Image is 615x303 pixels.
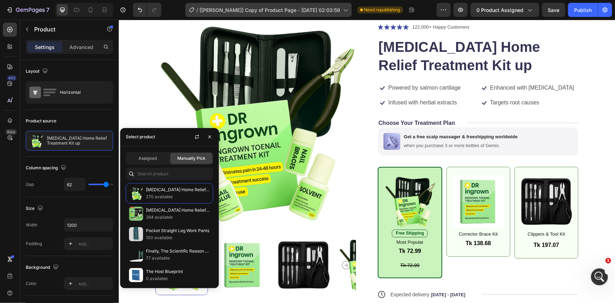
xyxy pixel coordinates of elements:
[272,272,311,278] span: Expected delivery
[371,79,421,87] p: Targets root causes
[6,123,135,175] div: user says…
[46,6,49,14] p: 7
[11,231,17,237] button: Upload attachment
[3,3,53,17] button: 7
[129,207,143,221] img: collections
[270,79,338,87] p: Infused with herbal extracts
[200,6,340,14] span: [[PERSON_NAME]] Copy of Product Page - [DATE] 02:03:59
[146,227,210,234] p: Pocket Straight Leg Work Pants
[285,114,399,120] p: Get a free scalp massager & freeshipping worldwide
[35,43,55,51] p: Settings
[223,241,232,250] button: Carousel Next Arrow
[285,123,399,129] p: when you purchase 3 or more bottles of Gemix.
[197,6,198,14] span: /
[26,181,34,188] div: Gap
[60,84,103,101] div: Horizontal
[129,186,143,200] img: collections
[21,30,28,37] img: Profile image for Jay
[364,7,400,13] span: Need republishing
[6,203,116,232] div: Please allow me some time to review the conversation so I can better support you.
[129,248,143,262] img: collections
[110,3,124,16] button: Home
[260,100,336,107] p: Choose Your Treatment Plan
[177,155,205,162] span: Manually Pick
[25,175,135,197] div: And this bundle discount feature is paid?
[78,281,111,287] div: Add...
[124,3,136,16] div: Close
[78,241,111,247] div: Add...
[6,175,135,203] div: user says…
[7,75,17,81] div: 450
[146,193,210,200] p: 270 available
[146,275,210,282] p: 0 available
[548,7,560,13] span: Save
[591,268,608,285] iframe: Intercom live chat
[146,234,210,241] p: 100 available
[6,45,116,102] div: Hi [PERSON_NAME], this is [PERSON_NAME] from GemPages Support Team. I hope you're doing well, and...
[146,214,210,221] p: 264 available
[30,30,120,36] div: joined the conversation
[126,134,155,140] div: Select product
[20,4,31,15] img: Profile image for Jay
[568,3,598,17] button: Publish
[334,156,386,208] img: Copy_of_Product_Images_4.png
[6,45,135,107] div: Jay says…
[312,272,347,278] span: [DATE] - [DATE]
[279,227,303,236] div: Tk 72.99
[22,84,68,90] b: [PERSON_NAME]
[29,134,43,148] img: product feature img
[146,248,210,255] p: Finally, The Scientific Reason Your Gut Hangs Over Your Jeans (And Why Traditional Diet & Exercis...
[26,222,37,228] div: Width
[34,25,94,34] p: Product
[34,9,48,16] p: Active
[26,280,37,287] div: Color
[139,155,157,162] span: Assigned
[6,203,135,245] div: Jay says…
[47,136,110,146] p: [MEDICAL_DATA] Home Relief Treatment Kit up
[146,268,210,275] p: The Host Blueprint
[6,29,135,45] div: Jay says…
[26,118,56,124] div: Product source
[31,179,130,193] div: And this bundle discount feature is paid?
[346,219,373,228] div: Tk 138.68
[26,204,44,213] div: Size
[542,3,565,17] button: Save
[6,107,135,123] div: user says…
[11,49,110,97] div: Hi [PERSON_NAME], this is [PERSON_NAME] from GemPages Support Team. I hope you're doing well, and...
[118,107,135,123] div: ok
[126,168,213,180] input: Search in Settings & Advanced
[26,263,60,272] div: Background
[64,178,85,191] input: Auto
[259,17,460,55] h1: [MEDICAL_DATA] Home Relief Treatment Kit up
[414,221,441,230] div: Tk 197.07
[26,67,49,76] div: Layout
[26,163,68,173] div: Column spacing
[133,3,161,17] div: Undo/Redo
[33,163,130,170] div: this price are not dynamic? as varinat?
[33,231,39,237] button: Gif picker
[26,241,42,247] div: Padding
[6,216,135,228] textarea: Message…
[146,255,210,262] p: 77 available
[605,258,611,263] span: 1
[279,242,303,249] div: Tk 72.99
[34,4,80,9] h1: [PERSON_NAME]
[5,3,18,16] button: go back
[11,207,110,228] div: Please allow me some time to review the conversation so I can better support you.
[22,231,28,237] button: Emoji picker
[270,65,342,72] p: Powered by salmon cartilage
[119,20,615,303] iframe: Design area
[121,228,132,240] button: Send a message…
[28,123,135,174] div: this price are not dynamic? as varinat?
[402,210,453,218] p: Clippers & Tool Kit
[266,218,316,226] p: Most Popular
[265,113,282,130] img: gempages_557035327131222818-62e4facb-bfb2-45ee-9ca6-16a7c2d03249.png
[69,43,93,51] p: Advanced
[45,231,50,237] button: Start recording
[146,186,210,193] p: [MEDICAL_DATA] Home Relief Treatment Kit up
[265,156,317,208] img: Product_Images_75.png
[146,207,210,214] p: [MEDICAL_DATA] Home Relief Treatment Kit
[129,268,143,282] img: collections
